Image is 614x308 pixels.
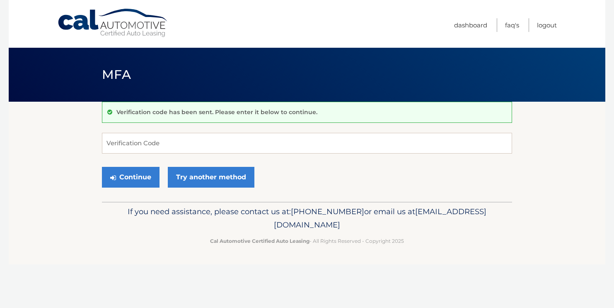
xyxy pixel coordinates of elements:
p: - All Rights Reserved - Copyright 2025 [107,237,507,245]
a: Dashboard [454,18,487,32]
a: Try another method [168,167,254,188]
span: [PHONE_NUMBER] [291,207,364,216]
span: MFA [102,67,131,82]
p: If you need assistance, please contact us at: or email us at [107,205,507,232]
p: Verification code has been sent. Please enter it below to continue. [116,108,317,116]
a: FAQ's [505,18,519,32]
a: Cal Automotive [57,8,169,38]
a: Logout [537,18,557,32]
span: [EMAIL_ADDRESS][DOMAIN_NAME] [274,207,486,230]
strong: Cal Automotive Certified Auto Leasing [210,238,309,244]
button: Continue [102,167,160,188]
input: Verification Code [102,133,512,154]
